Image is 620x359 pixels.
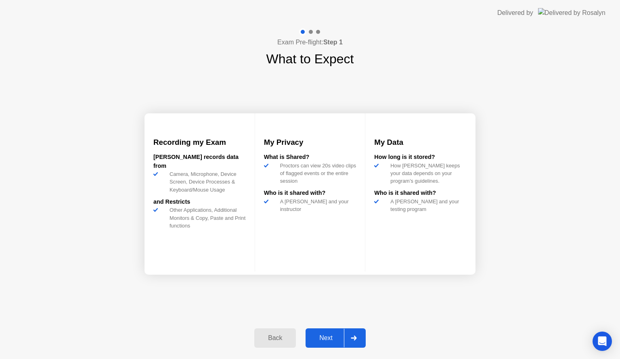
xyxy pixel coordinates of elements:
img: Delivered by Rosalyn [538,8,605,17]
h3: My Data [374,137,467,148]
div: Who is it shared with? [374,189,467,198]
div: How long is it stored? [374,153,467,162]
h3: Recording my Exam [153,137,246,148]
div: What is Shared? [264,153,356,162]
div: Next [308,334,344,342]
h4: Exam Pre-flight: [277,38,343,47]
div: [PERSON_NAME] records data from [153,153,246,170]
button: Next [306,328,366,348]
button: Back [254,328,296,348]
h1: What to Expect [266,49,354,69]
div: Other Applications, Additional Monitors & Copy, Paste and Print functions [166,206,246,230]
div: How [PERSON_NAME] keeps your data depends on your program’s guidelines. [387,162,467,185]
div: A [PERSON_NAME] and your testing program [387,198,467,213]
div: Delivered by [497,8,533,18]
h3: My Privacy [264,137,356,148]
div: Who is it shared with? [264,189,356,198]
div: A [PERSON_NAME] and your instructor [277,198,356,213]
div: and Restricts [153,198,246,207]
b: Step 1 [323,39,343,46]
div: Open Intercom Messenger [593,332,612,351]
div: Proctors can view 20s video clips of flagged events or the entire session [277,162,356,185]
div: Back [257,334,293,342]
div: Camera, Microphone, Device Screen, Device Processes & Keyboard/Mouse Usage [166,170,246,194]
